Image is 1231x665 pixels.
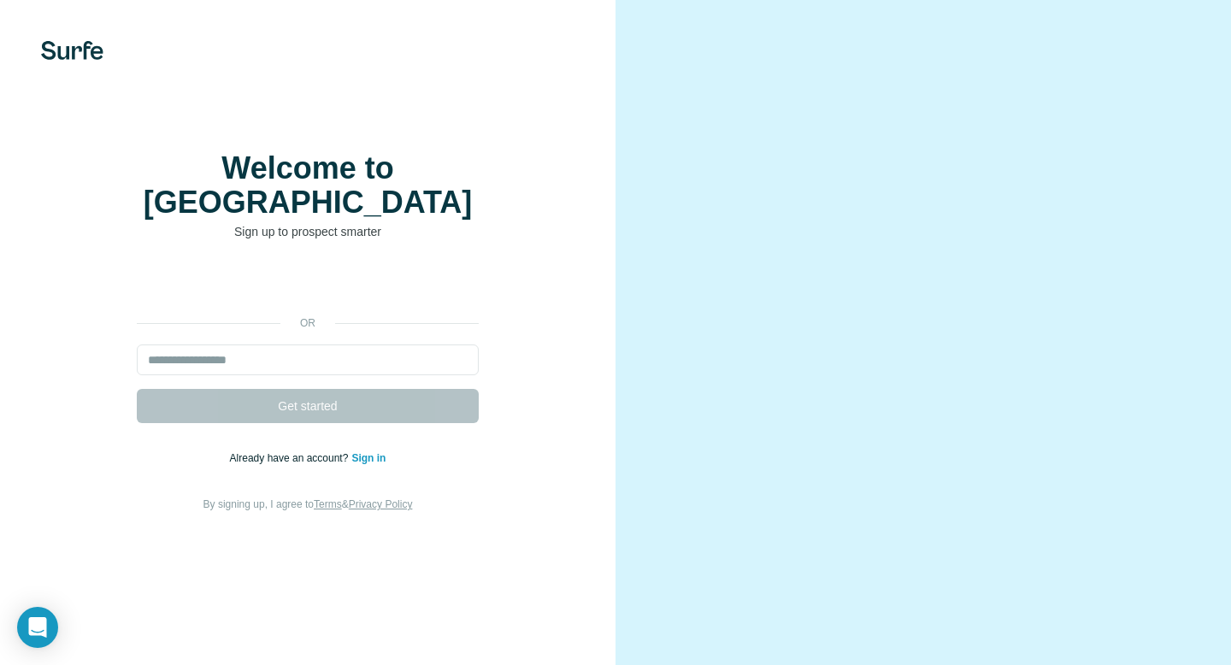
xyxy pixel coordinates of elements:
[351,452,386,464] a: Sign in
[349,498,413,510] a: Privacy Policy
[41,41,103,60] img: Surfe's logo
[137,151,479,220] h1: Welcome to [GEOGRAPHIC_DATA]
[137,223,479,240] p: Sign up to prospect smarter
[280,315,335,331] p: or
[230,452,352,464] span: Already have an account?
[314,498,342,510] a: Terms
[17,607,58,648] div: Open Intercom Messenger
[128,266,487,303] iframe: To enrich screen reader interactions, please activate Accessibility in Grammarly extension settings
[203,498,413,510] span: By signing up, I agree to &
